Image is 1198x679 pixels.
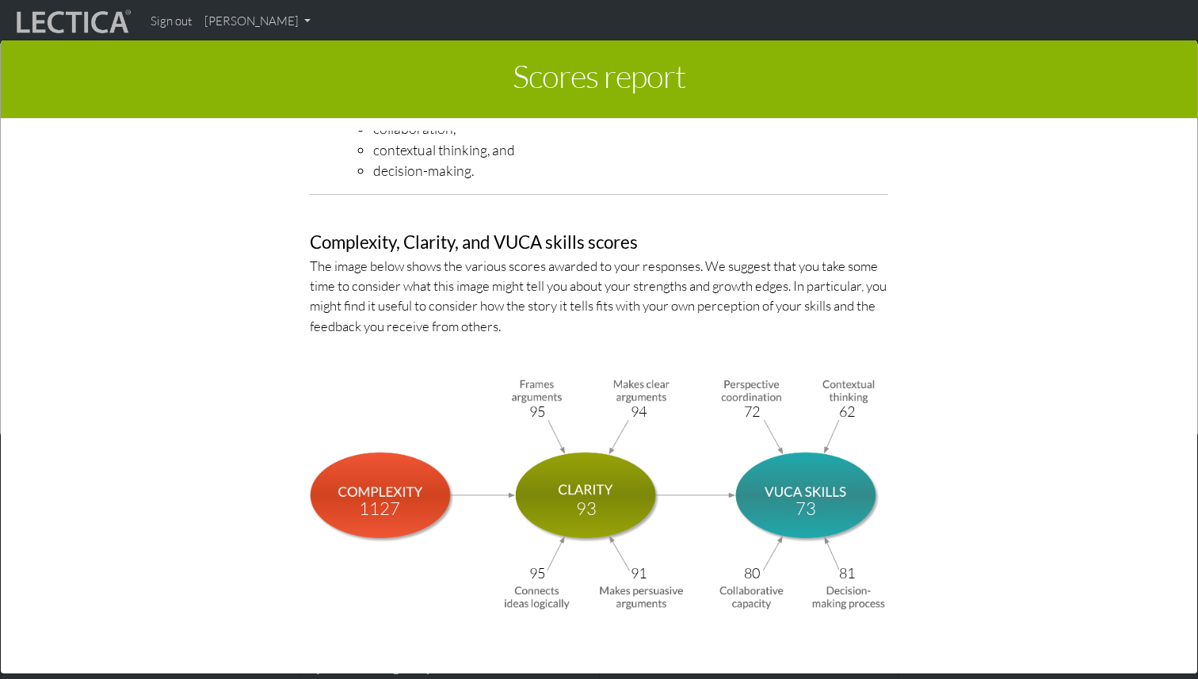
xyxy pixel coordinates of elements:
[576,495,597,521] div: 93
[529,401,545,422] div: 95
[744,401,760,422] div: 72
[373,160,888,181] li: decision-making.
[529,563,545,584] div: 95
[795,495,816,521] div: 73
[631,401,647,422] div: 94
[310,374,888,612] img: Lectical, VUCA, & Clarity Scores
[310,233,888,253] h3: Complexity, Clarity, and VUCA skills scores
[13,52,1185,106] h1: Scores report
[373,139,888,160] li: contextual thinking, and
[839,401,855,422] div: 62
[310,256,888,336] p: The image below shows the various scores awarded to your responses. We suggest that you take some...
[744,563,760,584] div: 80
[631,563,647,584] div: 91
[839,563,855,584] div: 81
[359,495,400,521] div: 1127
